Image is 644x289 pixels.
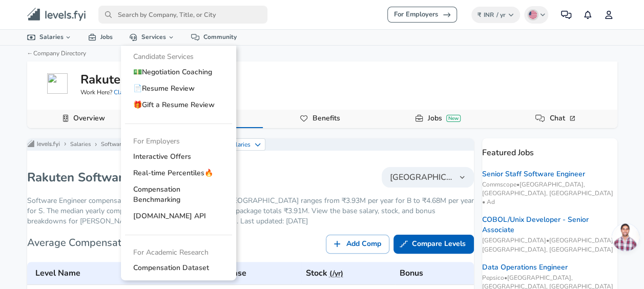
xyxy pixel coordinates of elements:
[529,11,537,19] img: English (US)
[27,49,86,57] a: ←Company Directory
[424,110,465,127] a: JobsNew
[393,235,474,254] a: Compare Levels
[387,7,457,23] a: For Employers
[70,140,91,149] a: Salaries
[125,149,232,165] a: Interactive Offers
[125,134,232,149] li: For Employers
[27,196,474,226] p: Software Engineer compensation in [GEOGRAPHIC_DATA] at [GEOGRAPHIC_DATA] ranges from ₹3.93M per y...
[125,64,232,80] a: 💵Negotiation Coaching
[524,6,549,24] button: English (US)
[27,169,233,185] h1: Rakuten Software Engineer Salaries
[35,266,141,280] h6: Level Name
[125,208,232,224] a: [DOMAIN_NAME] API
[482,180,617,207] span: Commscope • [GEOGRAPHIC_DATA], [GEOGRAPHIC_DATA], [GEOGRAPHIC_DATA] • Ad
[382,167,474,188] button: [GEOGRAPHIC_DATA]
[612,223,639,251] div: Open chat
[305,266,391,280] h6: Stock
[482,262,568,273] a: Data Operations Engineer
[125,260,232,276] a: Compensation Dataset
[471,7,520,23] button: ₹INR/ yr
[482,169,585,179] a: Senior Staff Software Engineer
[227,266,298,280] h6: Base
[546,110,581,127] a: Chat
[308,110,344,127] a: Benefits
[69,110,109,127] a: Overview
[477,11,481,19] span: ₹
[125,80,232,97] a: 📄Resume Review
[482,138,617,159] p: Featured Jobs
[496,11,506,19] span: / yr
[482,236,617,254] span: [GEOGRAPHIC_DATA] • [GEOGRAPHIC_DATA], [GEOGRAPHIC_DATA], [GEOGRAPHIC_DATA]
[27,110,617,128] div: Company Data Navigation
[19,30,80,45] a: Salaries
[114,88,171,96] a: Claim Your Company
[484,11,494,19] span: INR
[446,115,461,122] div: New
[183,30,245,45] a: Community
[80,71,128,88] h5: Rakuten
[125,165,232,181] a: Real-time Percentiles🔥
[326,235,389,254] a: Add Comp
[80,30,121,45] a: Jobs
[15,4,630,25] nav: primary
[125,97,232,113] a: 🎁Gift a Resume Review
[400,266,470,280] h6: Bonus
[329,267,343,280] button: (/yr)
[482,215,617,235] a: COBOL/Unix Developer - Senior Associate
[80,88,171,97] span: Work Here?
[47,73,68,94] img: rakuten.com
[98,6,267,24] input: Search by Company, Title, or City
[101,140,149,149] a: Software Engineer
[125,50,232,64] li: Candidate Services
[390,171,453,183] span: [GEOGRAPHIC_DATA]
[125,245,232,260] li: For Academic Research
[125,181,232,208] a: Compensation Benchmarking
[121,30,183,45] a: Services
[27,235,178,251] h6: Average Compensation By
